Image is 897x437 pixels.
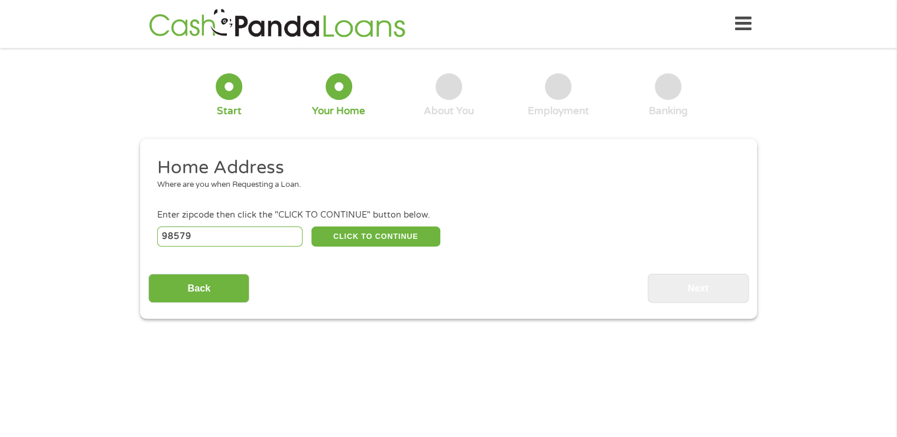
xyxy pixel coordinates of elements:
div: Banking [649,105,688,118]
input: Back [148,274,249,303]
div: Where are you when Requesting a Loan. [157,179,732,191]
h2: Home Address [157,156,732,180]
div: Enter zipcode then click the "CLICK TO CONTINUE" button below. [157,209,740,222]
img: GetLoanNow Logo [145,7,409,41]
div: Employment [528,105,589,118]
button: CLICK TO CONTINUE [311,226,440,247]
div: Your Home [312,105,365,118]
input: Next [648,274,749,303]
div: Start [216,105,241,118]
div: About You [424,105,474,118]
input: Enter Zipcode (e.g 01510) [157,226,303,247]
